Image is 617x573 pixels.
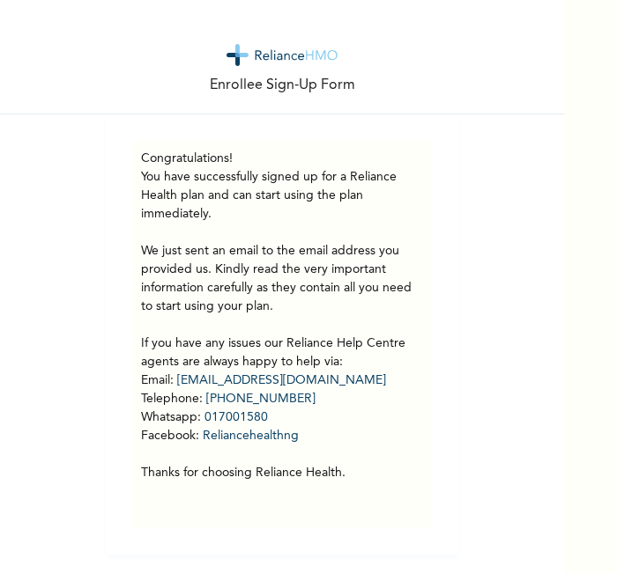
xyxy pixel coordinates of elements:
img: logo [227,44,338,66]
a: Reliancehealthng [203,430,299,442]
p: You have successfully signed up for a Reliance Health plan and can start using the plan immediate... [141,168,423,482]
a: 017001580 [204,411,268,423]
h3: Congratulations! [141,150,423,168]
p: Enrollee Sign-Up Form [210,75,355,96]
a: [EMAIL_ADDRESS][DOMAIN_NAME] [177,374,386,386]
a: [PHONE_NUMBER] [206,393,316,405]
